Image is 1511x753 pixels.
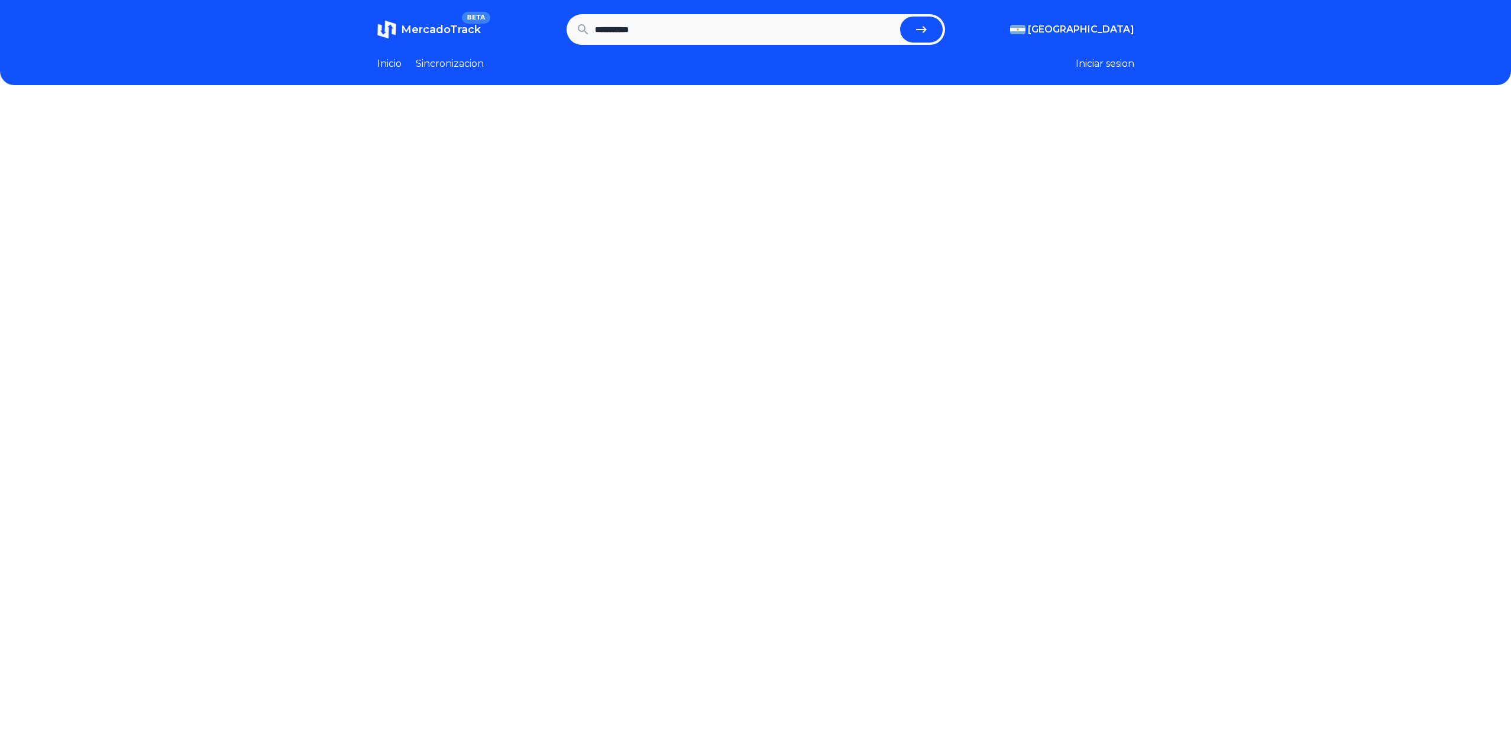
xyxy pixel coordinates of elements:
span: [GEOGRAPHIC_DATA] [1028,22,1134,37]
a: Inicio [377,57,402,71]
button: [GEOGRAPHIC_DATA] [1010,22,1134,37]
a: Sincronizacion [416,57,484,71]
a: MercadoTrackBETA [377,20,481,39]
img: MercadoTrack [377,20,396,39]
img: Argentina [1010,25,1025,34]
span: MercadoTrack [401,23,481,36]
button: Iniciar sesion [1076,57,1134,71]
span: BETA [462,12,490,24]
